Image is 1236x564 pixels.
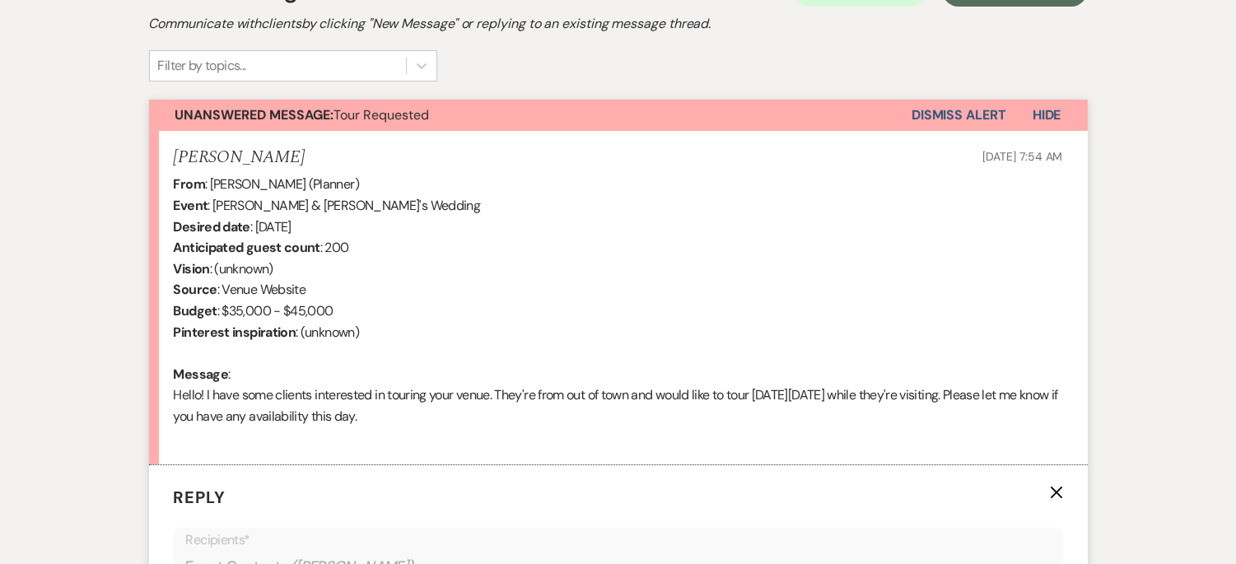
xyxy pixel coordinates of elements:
b: Anticipated guest count [174,239,320,256]
p: Recipients* [186,529,1051,551]
div: : [PERSON_NAME] (Planner) : [PERSON_NAME] & [PERSON_NAME]'s Wedding : [DATE] : 200 : (unknown) : ... [174,174,1063,448]
span: Reply [174,487,226,508]
b: Event [174,197,208,214]
h5: [PERSON_NAME] [174,147,305,168]
div: Filter by topics... [158,56,246,76]
button: Dismiss Alert [912,100,1006,131]
b: Vision [174,260,210,277]
b: Pinterest inspiration [174,324,296,341]
span: [DATE] 7:54 AM [982,149,1062,164]
button: Unanswered Message:Tour Requested [149,100,912,131]
span: Tour Requested [175,106,430,124]
strong: Unanswered Message: [175,106,334,124]
b: Budget [174,302,217,319]
b: Desired date [174,218,250,235]
b: Source [174,281,217,298]
b: From [174,175,205,193]
b: Message [174,366,229,383]
span: Hide [1033,106,1061,124]
h2: Communicate with clients by clicking "New Message" or replying to an existing message thread. [149,14,1088,34]
button: Hide [1006,100,1088,131]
